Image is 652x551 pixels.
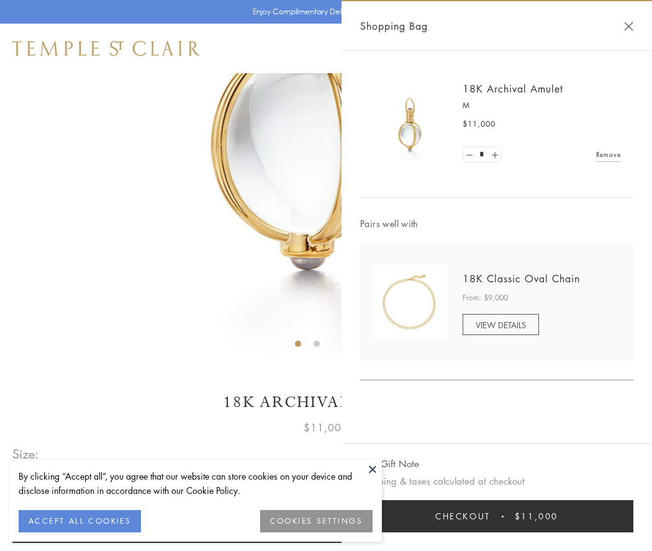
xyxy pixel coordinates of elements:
[515,509,558,523] span: $11,000
[373,265,447,339] img: N88865-OV18
[476,319,526,331] span: VIEW DETAILS
[19,510,141,532] button: ACCEPT ALL COOKIES
[360,18,428,34] span: Shopping Bag
[463,147,476,163] a: Set quantity to 0
[463,99,621,112] p: M
[463,82,563,96] a: 18K Archival Amulet
[253,6,394,18] p: Enjoy Complimentary Delivery & Returns
[260,510,373,532] button: COOKIES SETTINGS
[373,87,447,161] img: 18K Archival Amulet
[12,392,640,413] h1: 18K Archival Amulet
[12,444,40,464] span: Size:
[12,41,200,56] img: Temple St. Clair
[463,314,539,335] a: VIEW DETAILS
[360,473,633,489] p: Shipping & taxes calculated at checkout
[360,500,633,532] button: Checkout $11,000
[596,148,621,161] a: Remove
[463,118,496,130] span: $11,000
[360,456,419,472] button: Add Gift Note
[624,22,633,31] button: Close Shopping Bag
[19,469,373,498] div: By clicking “Accept all”, you agree that our website can store cookies on your device and disclos...
[360,217,633,231] span: Pairs well with
[304,419,348,436] span: $11,000
[488,147,500,163] a: Set quantity to 2
[463,292,508,304] span: From: $9,000
[463,272,580,285] a: 18K Classic Oval Chain
[435,509,491,523] span: Checkout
